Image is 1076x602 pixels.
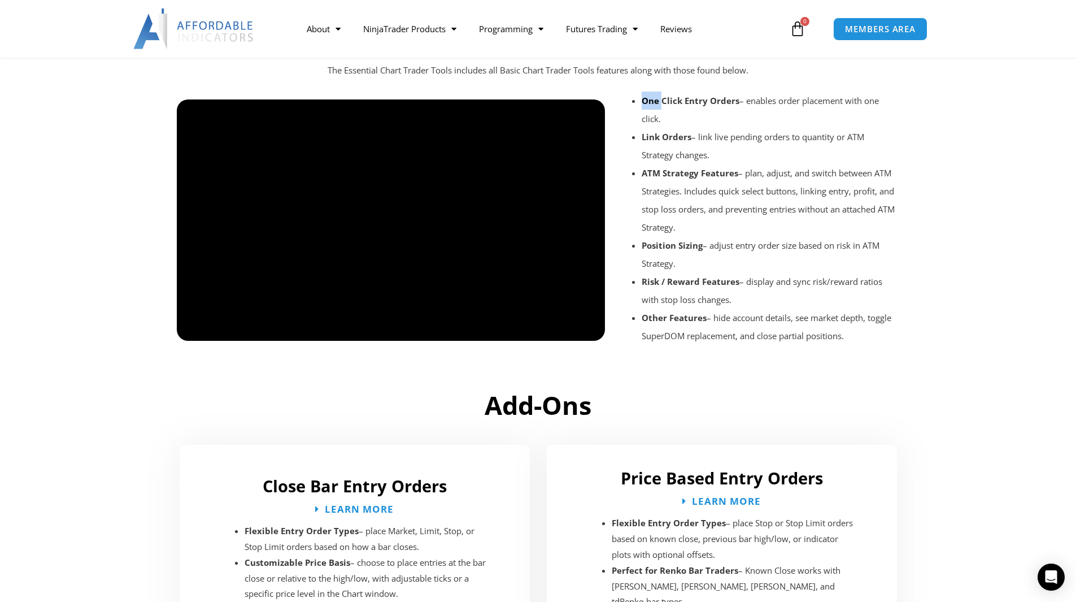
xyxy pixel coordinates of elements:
nav: Menu [295,16,787,42]
li: – link live pending orders to quantity or ATM Strategy changes. [642,128,898,164]
li: – plan, adjust, and switch between ATM Strategies. Includes quick select buttons, linking entry, ... [642,164,898,236]
a: 0 [773,12,822,45]
a: Learn More [682,496,761,506]
a: Futures Trading [555,16,649,42]
span: Learn More [692,496,761,506]
a: Reviews [649,16,703,42]
a: Programming [468,16,555,42]
strong: Risk / Reward Features [642,276,739,287]
strong: One Click Entry Orders [642,95,739,106]
strong: Customizable Price Basis [245,557,350,568]
li: – adjust entry order size based on risk in ATM Strategy. [642,236,898,272]
h2: Price Based Entry Orders [558,467,886,489]
strong: Link Orders [642,131,691,142]
div: Open Intercom Messenger [1038,564,1065,591]
a: About [295,16,352,42]
a: MEMBERS AREA [833,18,927,41]
strong: Other Features [642,312,707,323]
span: Learn More [325,504,394,514]
h2: Add-Ons [177,389,900,422]
a: NinjaTrader Products [352,16,468,42]
li: – display and sync risk/reward ratios with stop loss changes. [642,272,898,309]
strong: Flexible Entry Order Types [612,517,726,529]
a: Learn More [315,504,394,514]
li: – hide account details, see market depth, toggle SuperDOM replacement, and close partial positions. [642,309,898,345]
span: MEMBERS AREA [845,25,916,33]
h2: Close Bar Entry Orders [191,475,519,497]
p: The Essential Chart Trader Tools includes all Basic Chart Trader Tools features along with those ... [199,63,877,79]
li: – enables order placement with one click. [642,92,898,128]
img: LogoAI | Affordable Indicators – NinjaTrader [133,8,255,49]
span: 0 [800,17,809,26]
li: – place Market, Limit, Stop, or Stop Limit orders based on how a bar closes. [245,523,490,555]
strong: Flexible Entry Order Types [245,525,359,536]
strong: Perfect for Renko Bar Traders [612,565,738,576]
strong: ATM Strategy Features [642,167,738,179]
li: – place Stop or Stop Limit orders based on known close, previous bar high/low, or indicator plots... [612,516,857,563]
strong: Position Sizing [642,240,703,251]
